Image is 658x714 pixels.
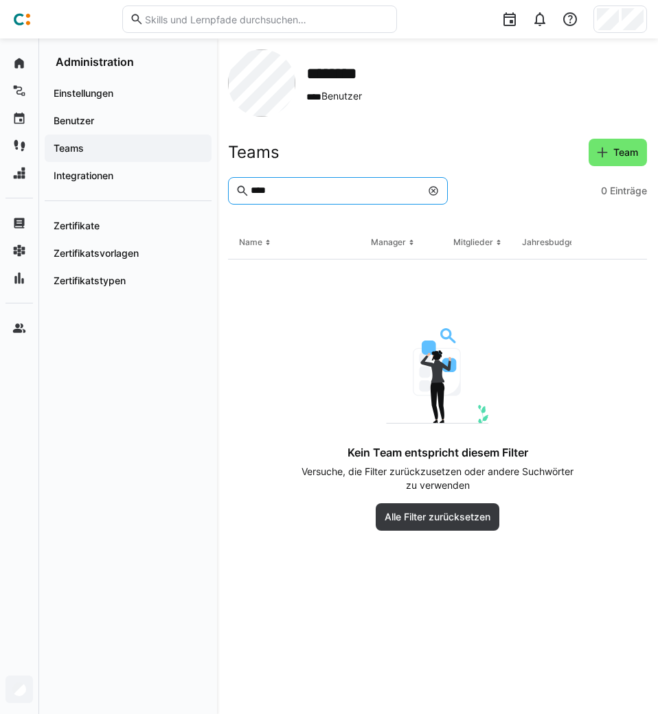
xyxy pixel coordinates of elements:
input: Skills und Lernpfade durchsuchen… [144,13,389,25]
div: Mitglieder [453,237,493,248]
p: Versuche, die Filter zurückzusetzen oder andere Suchwörter zu verwenden [297,465,578,492]
span: Team [611,146,640,159]
div: Manager [371,237,406,248]
span: 0 [601,184,607,198]
button: Alle Filter zurücksetzen [376,503,499,531]
div: Name [239,237,262,248]
button: Team [589,139,647,166]
h2: Teams [228,142,280,163]
span: Alle Filter zurücksetzen [383,510,492,524]
div: Jahresbudget [522,237,577,248]
span: Einträge [610,184,647,198]
span: Benutzer [306,89,374,104]
h4: Kein Team entspricht diesem Filter [348,446,528,459]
